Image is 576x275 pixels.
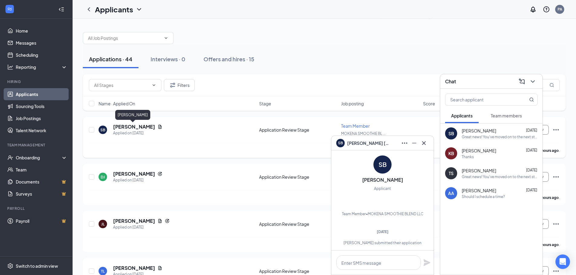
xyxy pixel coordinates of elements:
[423,101,435,107] span: Score
[537,148,559,153] b: 13 hours ago
[462,168,496,174] span: [PERSON_NAME]
[135,6,143,13] svg: ChevronDown
[115,110,150,120] div: [PERSON_NAME]
[420,139,428,147] svg: Cross
[158,171,162,176] svg: Reapply
[16,100,67,112] a: Sourcing Tools
[379,160,387,169] div: SB
[462,154,474,159] div: Thanks
[7,6,13,12] svg: WorkstreamLogo
[16,176,67,188] a: DocumentsCrown
[462,128,496,134] span: [PERSON_NAME]
[462,134,538,139] div: Great news! You've moved on to the next stage of the application. We have a few additional questi...
[158,266,162,270] svg: Document
[377,229,389,234] span: [DATE]
[165,219,170,223] svg: Reapply
[445,94,517,105] input: Search applicant
[113,265,155,271] h5: [PERSON_NAME]
[462,174,538,179] div: Great news! You've moved on to the next stage of the application. We have a few additional questi...
[423,259,431,266] svg: Plane
[552,267,560,275] svg: Ellipses
[94,82,149,88] input: All Stages
[462,194,505,199] div: Should I schedule a time?
[16,263,58,269] div: Switch to admin view
[552,126,560,133] svg: Ellipses
[411,139,418,147] svg: Minimize
[526,168,537,172] span: [DATE]
[16,49,67,61] a: Scheduling
[203,55,254,63] div: Offers and hires · 15
[151,83,156,88] svg: ChevronDown
[7,206,66,211] div: Payroll
[400,138,409,148] button: Ellipses
[16,155,62,161] div: Onboarding
[101,174,105,180] div: DJ
[113,123,155,130] h5: [PERSON_NAME]
[113,224,170,230] div: Applied on [DATE]
[448,190,454,196] div: AA
[451,113,473,118] span: Applicants
[58,6,64,12] svg: Collapse
[7,79,66,84] div: Hiring
[16,164,67,176] a: Team
[555,254,570,269] div: Open Intercom Messenger
[526,148,537,152] span: [DATE]
[259,221,337,227] div: Application Review Stage
[101,269,105,274] div: TL
[362,177,403,183] h3: [PERSON_NAME]
[158,124,162,129] svg: Document
[462,148,496,154] span: [PERSON_NAME]
[16,124,67,136] a: Talent Network
[529,78,536,85] svg: ChevronDown
[113,130,162,136] div: Applied on [DATE]
[341,123,370,129] span: Team Member
[449,170,454,176] div: TS
[95,4,133,14] h1: Applicants
[100,127,105,133] div: SB
[462,187,496,193] span: [PERSON_NAME]
[99,101,135,107] span: Name · Applied On
[101,222,105,227] div: JL
[16,37,67,49] a: Messages
[347,140,389,146] span: [PERSON_NAME] [PERSON_NAME]
[337,240,428,245] div: [PERSON_NAME] submitted their application
[549,83,554,88] svg: MagnifyingGlass
[341,101,364,107] span: Job posting
[7,142,66,148] div: Team Management
[7,155,13,161] svg: UserCheck
[445,78,456,85] h3: Chat
[558,7,562,12] div: PA
[113,171,155,177] h5: [PERSON_NAME]
[529,97,534,102] svg: MagnifyingGlass
[518,78,526,85] svg: ComposeMessage
[543,6,550,13] svg: QuestionInfo
[526,128,537,133] span: [DATE]
[401,139,408,147] svg: Ellipses
[151,55,185,63] div: Interviews · 0
[88,35,161,41] input: All Job Postings
[16,215,67,227] a: PayrollCrown
[85,6,93,13] svg: ChevronLeft
[448,130,454,136] div: SB
[7,64,13,70] svg: Analysis
[259,268,337,274] div: Application Review Stage
[537,242,559,247] b: 14 hours ago
[526,188,537,192] span: [DATE]
[342,211,423,217] div: Team Member • MOKENA SMOOTHIE BLEND LLC
[448,150,454,156] div: KB
[374,186,391,192] div: Applicant
[259,101,271,107] span: Stage
[341,131,386,136] span: MOKENA SMOOTHIE BL ...
[7,263,13,269] svg: Settings
[16,112,67,124] a: Job Postings
[16,188,67,200] a: SurveysCrown
[552,173,560,181] svg: Ellipses
[164,36,168,40] svg: ChevronDown
[409,138,419,148] button: Minimize
[419,138,429,148] button: Cross
[552,220,560,228] svg: Ellipses
[89,55,132,63] div: Applications · 44
[529,6,537,13] svg: Notifications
